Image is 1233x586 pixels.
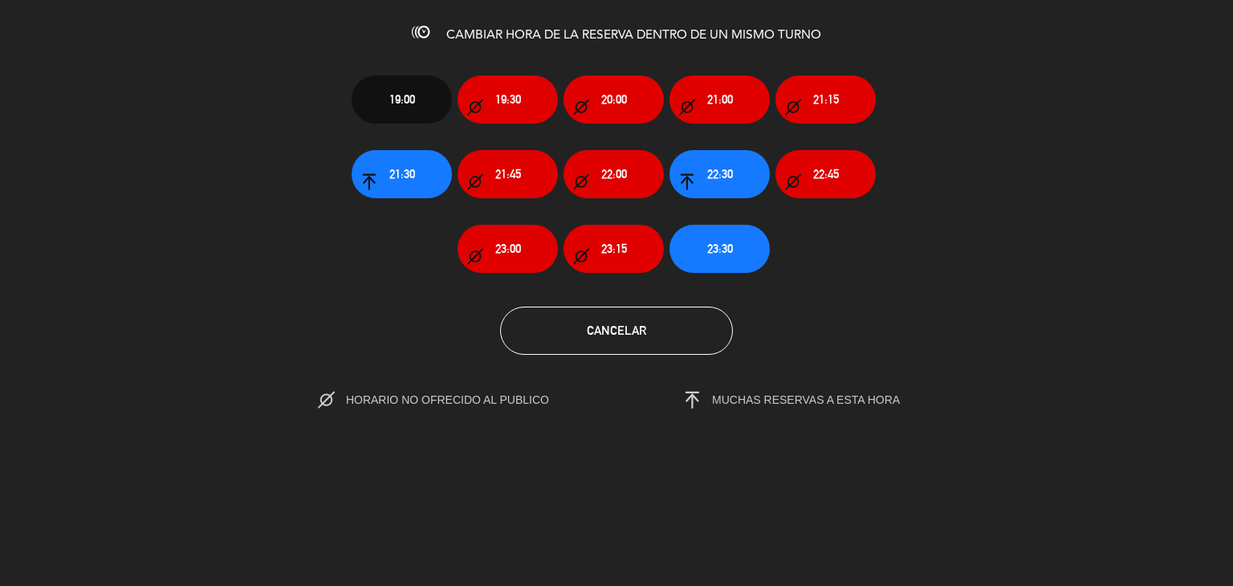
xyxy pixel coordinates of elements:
[495,165,521,183] span: 21:45
[495,90,521,108] span: 19:30
[446,29,821,42] span: CAMBIAR HORA DE LA RESERVA DENTRO DE UN MISMO TURNO
[669,225,770,273] button: 23:30
[458,150,558,198] button: 21:45
[587,324,646,337] span: Cancelar
[813,165,839,183] span: 22:45
[389,165,415,183] span: 21:30
[564,225,664,273] button: 23:15
[346,393,583,406] span: HORARIO NO OFRECIDO AL PUBLICO
[707,165,733,183] span: 22:30
[601,90,627,108] span: 20:00
[352,75,452,124] button: 19:00
[669,75,770,124] button: 21:00
[707,90,733,108] span: 21:00
[669,150,770,198] button: 22:30
[458,75,558,124] button: 19:30
[352,150,452,198] button: 21:30
[601,239,627,258] span: 23:15
[601,165,627,183] span: 22:00
[813,90,839,108] span: 21:15
[495,239,521,258] span: 23:00
[389,90,415,108] span: 19:00
[775,150,876,198] button: 22:45
[458,225,558,273] button: 23:00
[564,75,664,124] button: 20:00
[712,393,900,406] span: MUCHAS RESERVAS A ESTA HORA
[564,150,664,198] button: 22:00
[707,239,733,258] span: 23:30
[500,307,733,355] button: Cancelar
[775,75,876,124] button: 21:15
